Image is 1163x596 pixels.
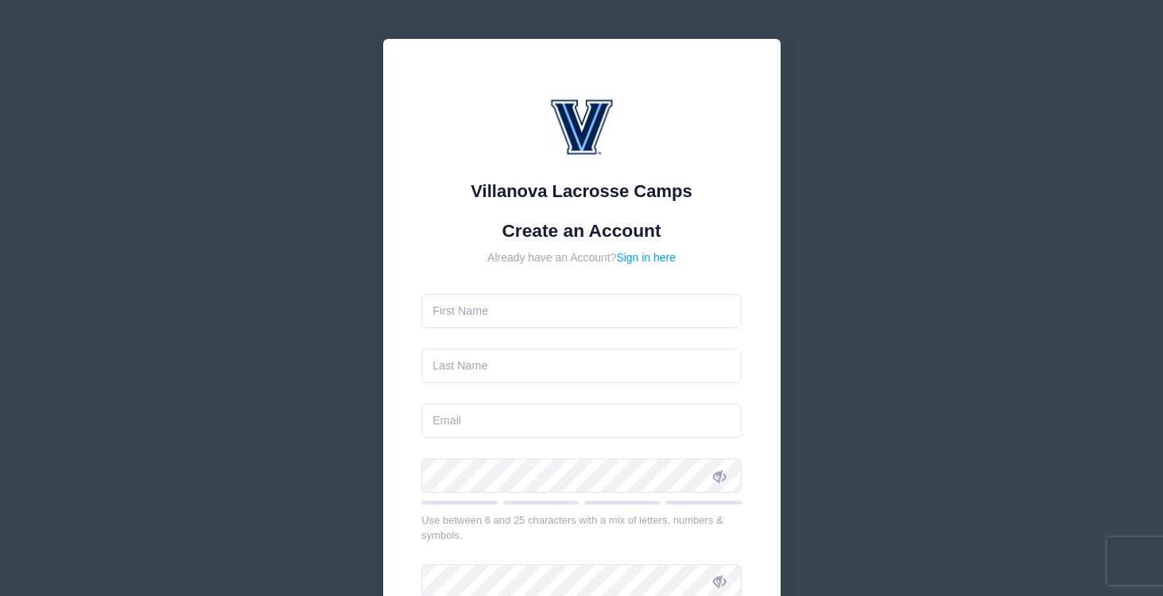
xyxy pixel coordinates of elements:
input: Email [421,404,742,438]
div: Already have an Account? [421,250,742,266]
div: Villanova Lacrosse Camps [421,178,742,204]
input: First Name [421,294,742,328]
img: Villanova Lacrosse Camps [534,78,630,173]
h1: Create an Account [421,220,742,242]
div: Use between 6 and 25 characters with a mix of letters, numbers & symbols. [421,513,742,544]
a: Sign in here [616,251,676,264]
input: Last Name [421,349,742,383]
